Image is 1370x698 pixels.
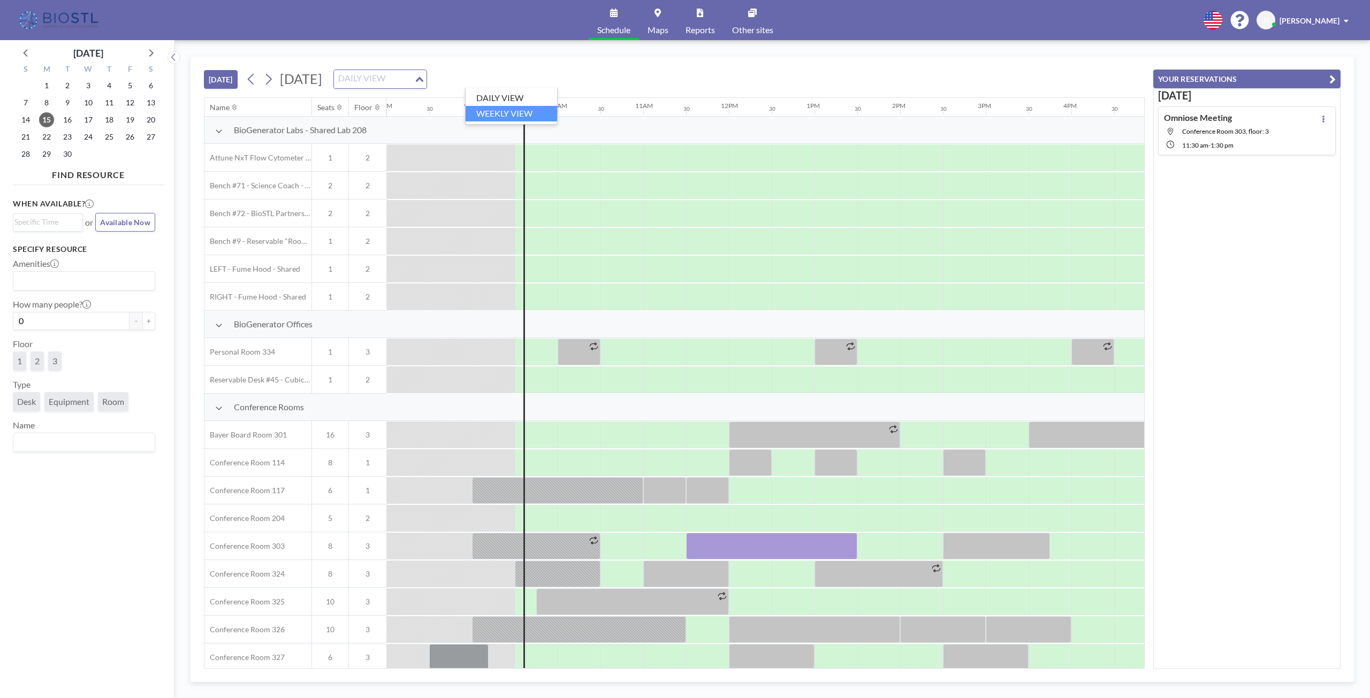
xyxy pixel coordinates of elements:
[940,105,947,112] div: 30
[312,347,348,357] span: 1
[13,214,82,230] div: Search for option
[17,10,102,31] img: organization-logo
[1208,141,1211,149] span: -
[978,102,991,110] div: 3PM
[1262,16,1270,25] span: JS
[204,541,285,551] span: Conference Room 303
[312,597,348,607] span: 10
[234,319,313,329] span: BioGenerator Offices
[312,486,348,495] span: 6
[349,181,386,190] span: 2
[349,486,386,495] span: 1
[349,347,386,357] span: 3
[204,347,275,357] span: Personal Room 334
[143,129,158,144] span: Saturday, September 27, 2025
[13,272,155,290] div: Search for option
[18,112,33,127] span: Sunday, September 14, 2025
[317,103,334,112] div: Seats
[349,513,386,523] span: 2
[855,105,861,112] div: 30
[312,625,348,634] span: 10
[143,78,158,93] span: Saturday, September 6, 2025
[57,63,78,77] div: T
[312,569,348,579] span: 8
[60,129,75,144] span: Tuesday, September 23, 2025
[1112,105,1118,112] div: 30
[349,209,386,218] span: 2
[13,379,31,390] label: Type
[102,396,124,407] span: Room
[312,209,348,218] span: 2
[18,95,33,110] span: Sunday, September 7, 2025
[466,106,557,121] li: WEEKLY VIEW
[204,209,311,218] span: Bench #72 - BioSTL Partnerships & Apprenticeships Bench
[769,105,775,112] div: 30
[312,513,348,523] span: 5
[204,70,238,89] button: [DATE]
[312,292,348,302] span: 1
[143,95,158,110] span: Saturday, September 13, 2025
[130,312,142,330] button: -
[204,264,300,274] span: LEFT - Fume Hood - Shared
[1164,112,1232,123] h4: Omniose Meeting
[60,78,75,93] span: Tuesday, September 2, 2025
[686,26,715,34] span: Reports
[17,396,36,407] span: Desk
[140,63,161,77] div: S
[648,26,668,34] span: Maps
[598,105,604,112] div: 30
[312,430,348,440] span: 16
[81,78,96,93] span: Wednesday, September 3, 2025
[349,292,386,302] span: 2
[204,569,285,579] span: Conference Room 324
[123,129,138,144] span: Friday, September 26, 2025
[335,72,413,86] input: Search for option
[550,102,567,110] div: 10AM
[349,541,386,551] span: 3
[234,125,367,135] span: BioGenerator Labs - Shared Lab 208
[312,375,348,385] span: 1
[102,95,117,110] span: Thursday, September 11, 2025
[14,216,77,228] input: Search for option
[349,597,386,607] span: 3
[204,292,306,302] span: RIGHT - Fume Hood - Shared
[312,181,348,190] span: 2
[349,375,386,385] span: 2
[204,458,285,467] span: Conference Room 114
[52,356,57,366] span: 3
[18,129,33,144] span: Sunday, September 21, 2025
[119,63,140,77] div: F
[466,90,557,106] li: DAILY VIEW
[349,153,386,163] span: 2
[16,63,36,77] div: S
[312,153,348,163] span: 1
[1063,102,1077,110] div: 4PM
[349,264,386,274] span: 2
[100,218,150,227] span: Available Now
[13,244,155,254] h3: Specify resource
[349,430,386,440] span: 3
[349,653,386,662] span: 3
[78,63,99,77] div: W
[98,63,119,77] div: T
[1211,141,1234,149] span: 1:30 PM
[732,26,773,34] span: Other sites
[123,95,138,110] span: Friday, September 12, 2025
[143,112,158,127] span: Saturday, September 20, 2025
[334,70,427,88] div: Search for option
[142,312,155,330] button: +
[349,236,386,246] span: 2
[39,147,54,162] span: Monday, September 29, 2025
[36,63,57,77] div: M
[1153,70,1341,88] button: YOUR RESERVATIONS
[349,569,386,579] span: 3
[35,356,40,366] span: 2
[280,71,322,87] span: [DATE]
[721,102,738,110] div: 12PM
[13,299,91,310] label: How many people?
[39,78,54,93] span: Monday, September 1, 2025
[102,78,117,93] span: Thursday, September 4, 2025
[210,103,230,112] div: Name
[14,274,149,288] input: Search for option
[312,541,348,551] span: 8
